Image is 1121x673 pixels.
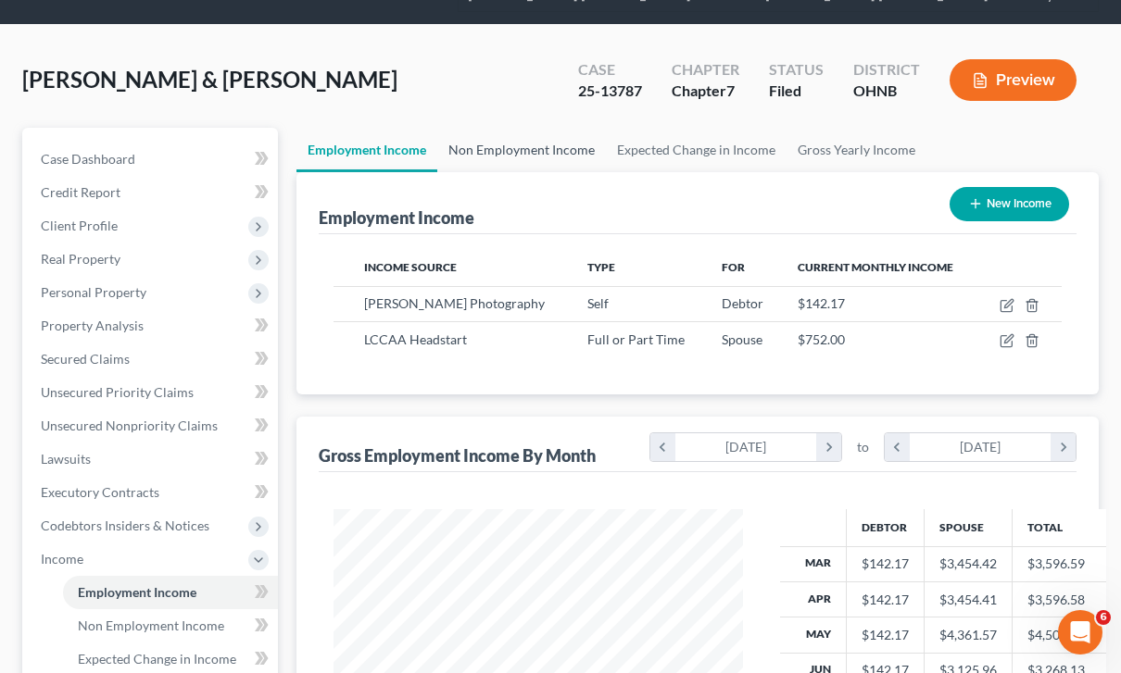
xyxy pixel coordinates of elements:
span: Client Profile [41,218,118,233]
th: Debtor [846,509,924,546]
a: Unsecured Nonpriority Claims [26,409,278,442]
span: Personal Property [41,284,146,300]
th: May [780,617,847,653]
a: Unsecured Priority Claims [26,376,278,409]
a: Expected Change in Income [606,128,787,172]
span: Case Dashboard [41,151,135,167]
span: Type [587,260,615,274]
span: 6 [1096,610,1111,625]
div: $142.17 [862,591,909,609]
iframe: Intercom live chat [1058,610,1102,654]
div: $142.17 [862,626,909,644]
a: Employment Income [296,128,437,172]
td: $3,596.59 [1012,546,1106,581]
a: Gross Yearly Income [787,128,926,172]
a: Property Analysis [26,309,278,343]
a: Lawsuits [26,442,278,476]
i: chevron_right [1051,433,1076,461]
span: Debtor [722,295,763,311]
span: Unsecured Priority Claims [41,384,194,400]
a: Case Dashboard [26,143,278,176]
span: [PERSON_NAME] Photography [364,295,545,311]
a: Non Employment Income [437,128,606,172]
button: Preview [950,59,1077,101]
span: $752.00 [798,331,845,347]
button: New Income [950,187,1069,221]
a: Employment Income [63,576,278,609]
i: chevron_left [650,433,675,461]
span: Self [587,295,609,311]
span: to [857,438,869,456]
span: Income Source [364,260,457,274]
span: Secured Claims [41,351,130,367]
span: Executory Contracts [41,484,159,500]
th: Spouse [924,509,1012,546]
div: $3,454.42 [939,555,997,573]
th: Mar [780,546,847,581]
span: $142.17 [798,295,845,311]
div: $142.17 [862,555,909,573]
a: Secured Claims [26,343,278,376]
div: Gross Employment Income By Month [319,444,596,467]
span: [PERSON_NAME] & [PERSON_NAME] [22,66,397,93]
div: Status [769,59,824,81]
div: [DATE] [910,433,1052,461]
div: $3,454.41 [939,591,997,609]
span: Spouse [722,331,762,347]
div: 25-13787 [578,81,642,102]
span: Credit Report [41,184,120,200]
div: Case [578,59,642,81]
a: Credit Report [26,176,278,209]
span: Real Property [41,251,120,267]
div: Chapter [672,59,739,81]
span: Non Employment Income [78,617,224,633]
span: For [722,260,745,274]
a: Non Employment Income [63,609,278,642]
div: Employment Income [319,206,474,229]
td: $4,503.74 [1012,617,1106,653]
th: Apr [780,581,847,617]
div: [DATE] [675,433,817,461]
i: chevron_right [816,433,841,461]
th: Total [1012,509,1106,546]
span: 7 [726,81,735,99]
i: chevron_left [885,433,910,461]
span: Codebtors Insiders & Notices [41,517,209,533]
span: Lawsuits [41,451,91,467]
div: OHNB [853,81,920,102]
td: $3,596.58 [1012,581,1106,617]
span: Unsecured Nonpriority Claims [41,418,218,433]
span: Expected Change in Income [78,651,236,667]
span: Employment Income [78,584,196,600]
span: Current Monthly Income [798,260,953,274]
span: Full or Part Time [587,331,685,347]
div: Filed [769,81,824,102]
span: Income [41,551,83,567]
a: Executory Contracts [26,476,278,509]
span: LCCAA Headstart [364,331,467,347]
div: Chapter [672,81,739,102]
div: $4,361.57 [939,626,997,644]
span: Property Analysis [41,318,144,333]
div: District [853,59,920,81]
